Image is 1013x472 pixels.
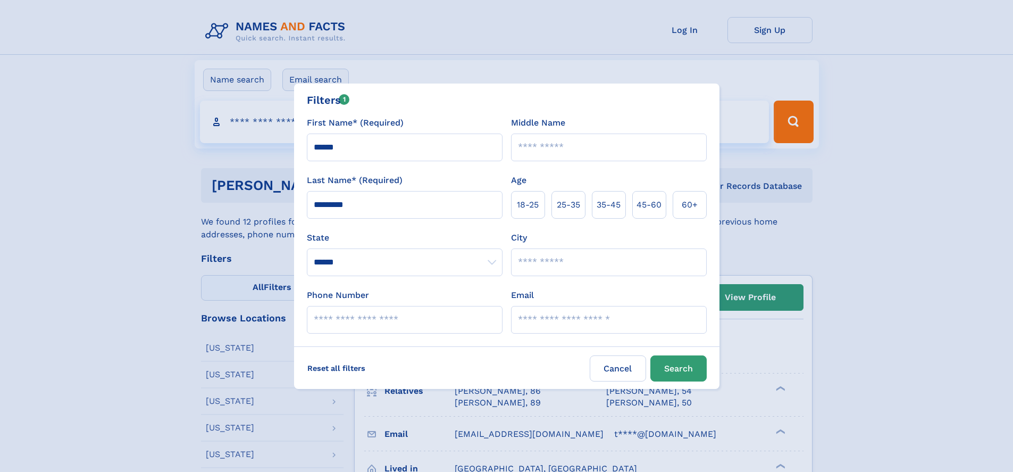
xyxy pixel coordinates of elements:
span: 18‑25 [517,198,539,211]
label: City [511,231,527,244]
label: Reset all filters [300,355,372,381]
label: Cancel [590,355,646,382]
label: First Name* (Required) [307,117,404,129]
label: Middle Name [511,117,565,129]
label: Email [511,289,534,302]
label: Last Name* (Required) [307,174,403,187]
span: 25‑35 [557,198,580,211]
label: Phone Number [307,289,369,302]
button: Search [650,355,707,382]
label: Age [511,174,526,187]
span: 45‑60 [637,198,662,211]
span: 35‑45 [597,198,621,211]
span: 60+ [682,198,698,211]
label: State [307,231,503,244]
div: Filters [307,92,350,108]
